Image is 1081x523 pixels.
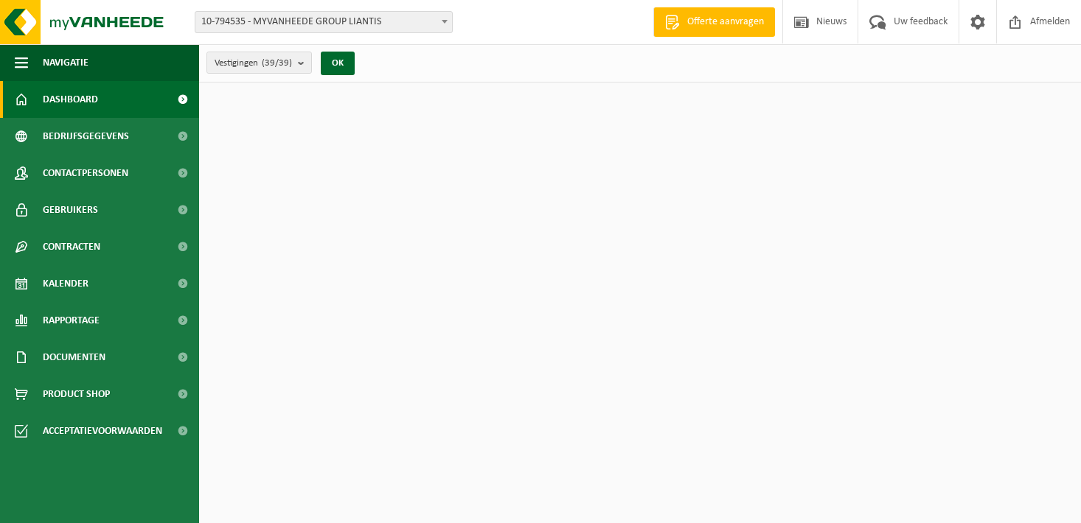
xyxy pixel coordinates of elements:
[43,228,100,265] span: Contracten
[321,52,355,75] button: OK
[43,44,88,81] span: Navigatie
[262,58,292,68] count: (39/39)
[195,11,453,33] span: 10-794535 - MYVANHEEDE GROUP LIANTIS
[43,376,110,413] span: Product Shop
[43,302,100,339] span: Rapportage
[206,52,312,74] button: Vestigingen(39/39)
[684,15,768,29] span: Offerte aanvragen
[43,192,98,228] span: Gebruikers
[43,118,129,155] span: Bedrijfsgegevens
[43,155,128,192] span: Contactpersonen
[43,265,88,302] span: Kalender
[43,413,162,449] span: Acceptatievoorwaarden
[43,81,98,118] span: Dashboard
[215,52,292,74] span: Vestigingen
[653,7,775,37] a: Offerte aanvragen
[43,339,105,376] span: Documenten
[195,12,452,32] span: 10-794535 - MYVANHEEDE GROUP LIANTIS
